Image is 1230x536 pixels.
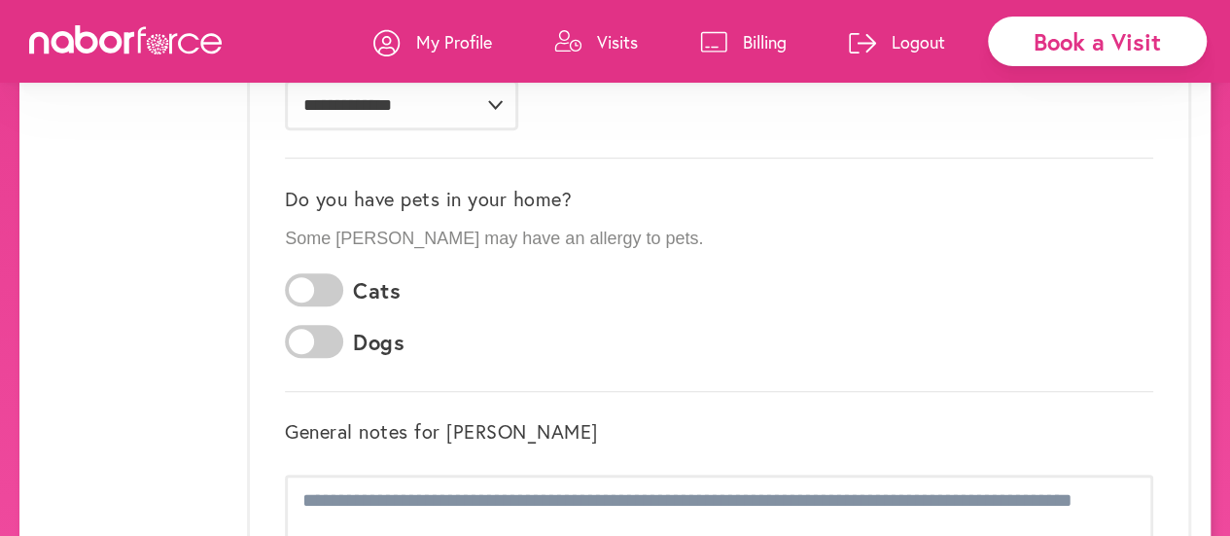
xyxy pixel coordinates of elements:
[353,278,401,304] label: Cats
[373,13,492,71] a: My Profile
[597,30,638,54] p: Visits
[892,30,945,54] p: Logout
[285,420,598,444] label: General notes for [PERSON_NAME]
[554,13,638,71] a: Visits
[353,330,404,355] label: Dogs
[988,17,1207,66] div: Book a Visit
[285,229,1153,250] p: Some [PERSON_NAME] may have an allergy to pets.
[416,30,492,54] p: My Profile
[743,30,787,54] p: Billing
[285,188,572,211] label: Do you have pets in your home?
[700,13,787,71] a: Billing
[849,13,945,71] a: Logout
